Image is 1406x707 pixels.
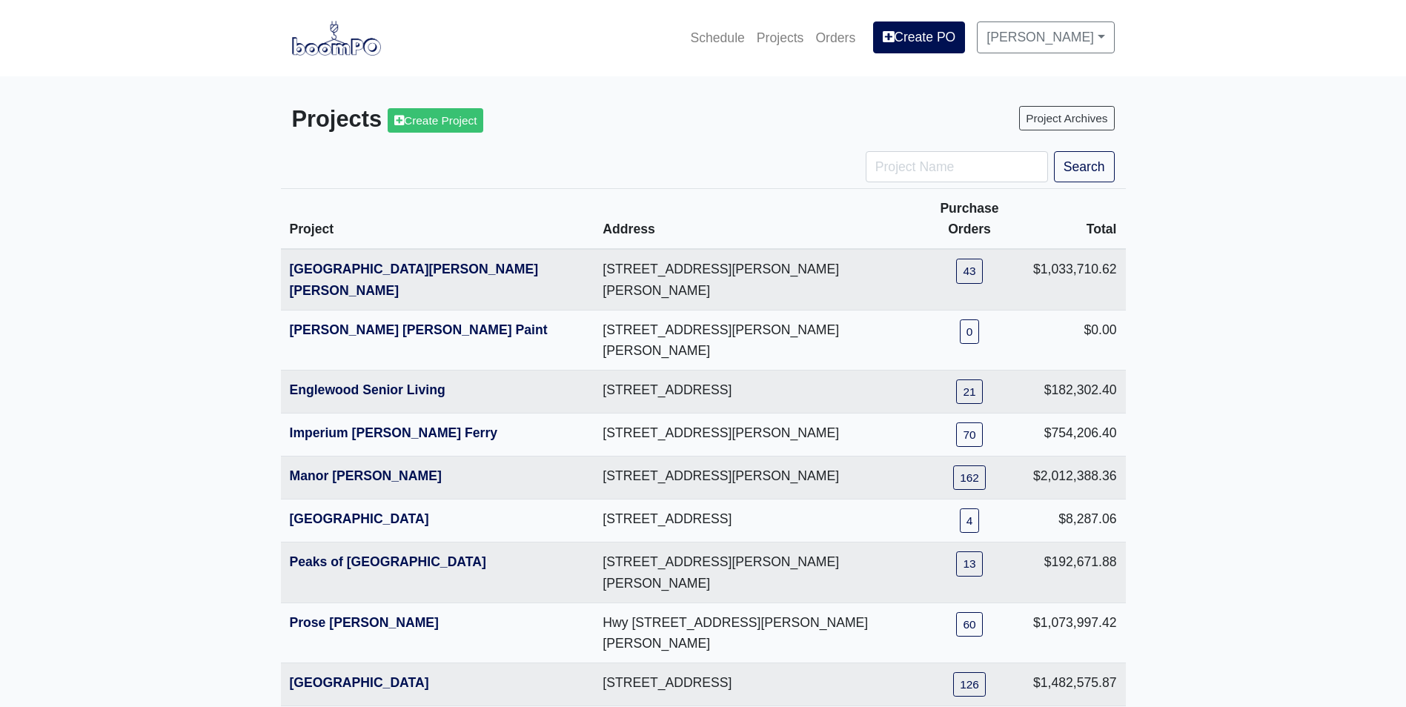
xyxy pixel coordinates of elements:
[751,21,810,54] a: Projects
[1019,106,1114,130] a: Project Archives
[290,262,539,297] a: [GEOGRAPHIC_DATA][PERSON_NAME][PERSON_NAME]
[292,21,381,55] img: boomPO
[684,21,750,54] a: Schedule
[1024,457,1126,499] td: $2,012,388.36
[953,465,986,490] a: 162
[290,554,486,569] a: Peaks of [GEOGRAPHIC_DATA]
[956,551,982,576] a: 13
[1024,371,1126,414] td: $182,302.40
[809,21,861,54] a: Orders
[915,189,1024,250] th: Purchase Orders
[594,371,915,414] td: [STREET_ADDRESS]
[1024,663,1126,706] td: $1,482,575.87
[1024,542,1126,603] td: $192,671.88
[977,21,1114,53] a: [PERSON_NAME]
[873,21,965,53] a: Create PO
[1024,499,1126,542] td: $8,287.06
[290,425,498,440] a: Imperium [PERSON_NAME] Ferry
[290,322,548,337] a: [PERSON_NAME] [PERSON_NAME] Paint
[956,422,982,447] a: 70
[290,675,429,690] a: [GEOGRAPHIC_DATA]
[290,468,442,483] a: Manor [PERSON_NAME]
[594,603,915,663] td: Hwy [STREET_ADDRESS][PERSON_NAME][PERSON_NAME]
[960,508,980,533] a: 4
[594,249,915,310] td: [STREET_ADDRESS][PERSON_NAME][PERSON_NAME]
[290,615,439,630] a: Prose [PERSON_NAME]
[290,511,429,526] a: [GEOGRAPHIC_DATA]
[953,672,986,697] a: 126
[594,663,915,706] td: [STREET_ADDRESS]
[594,189,915,250] th: Address
[1054,151,1115,182] button: Search
[960,319,980,344] a: 0
[866,151,1048,182] input: Project Name
[594,414,915,457] td: [STREET_ADDRESS][PERSON_NAME]
[1024,189,1126,250] th: Total
[1024,603,1126,663] td: $1,073,997.42
[594,310,915,370] td: [STREET_ADDRESS][PERSON_NAME][PERSON_NAME]
[290,382,445,397] a: Englewood Senior Living
[388,108,483,133] a: Create Project
[1024,414,1126,457] td: $754,206.40
[1024,249,1126,310] td: $1,033,710.62
[956,379,982,404] a: 21
[956,612,982,637] a: 60
[956,259,982,283] a: 43
[594,542,915,603] td: [STREET_ADDRESS][PERSON_NAME][PERSON_NAME]
[281,189,594,250] th: Project
[594,499,915,542] td: [STREET_ADDRESS]
[292,106,692,133] h3: Projects
[1024,310,1126,370] td: $0.00
[594,457,915,499] td: [STREET_ADDRESS][PERSON_NAME]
